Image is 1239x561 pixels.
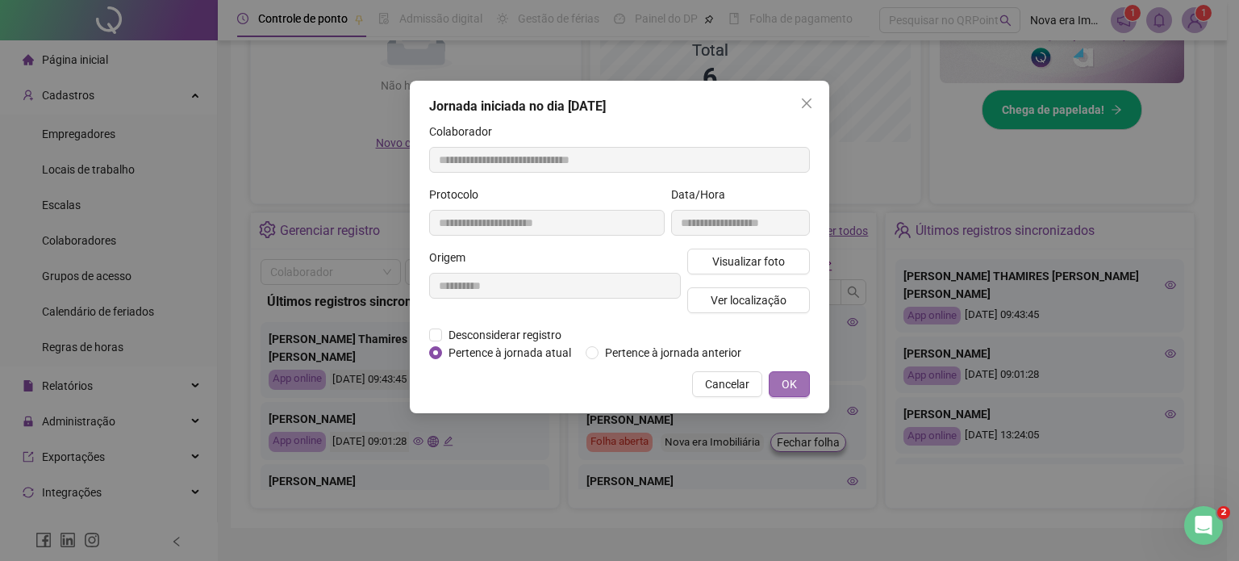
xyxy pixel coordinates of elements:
[687,249,810,274] button: Visualizar foto
[794,90,820,116] button: Close
[429,123,503,140] label: Colaborador
[429,186,489,203] label: Protocolo
[671,186,736,203] label: Data/Hora
[599,344,748,362] span: Pertence à jornada anterior
[429,97,810,116] div: Jornada iniciada no dia [DATE]
[705,375,749,393] span: Cancelar
[800,97,813,110] span: close
[769,371,810,397] button: OK
[711,291,786,309] span: Ver localização
[442,344,578,362] span: Pertence à jornada atual
[1184,506,1223,545] iframe: Intercom live chat
[782,375,797,393] span: OK
[692,371,762,397] button: Cancelar
[442,326,568,344] span: Desconsiderar registro
[1217,506,1230,519] span: 2
[712,253,785,270] span: Visualizar foto
[429,249,476,266] label: Origem
[687,287,810,313] button: Ver localização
